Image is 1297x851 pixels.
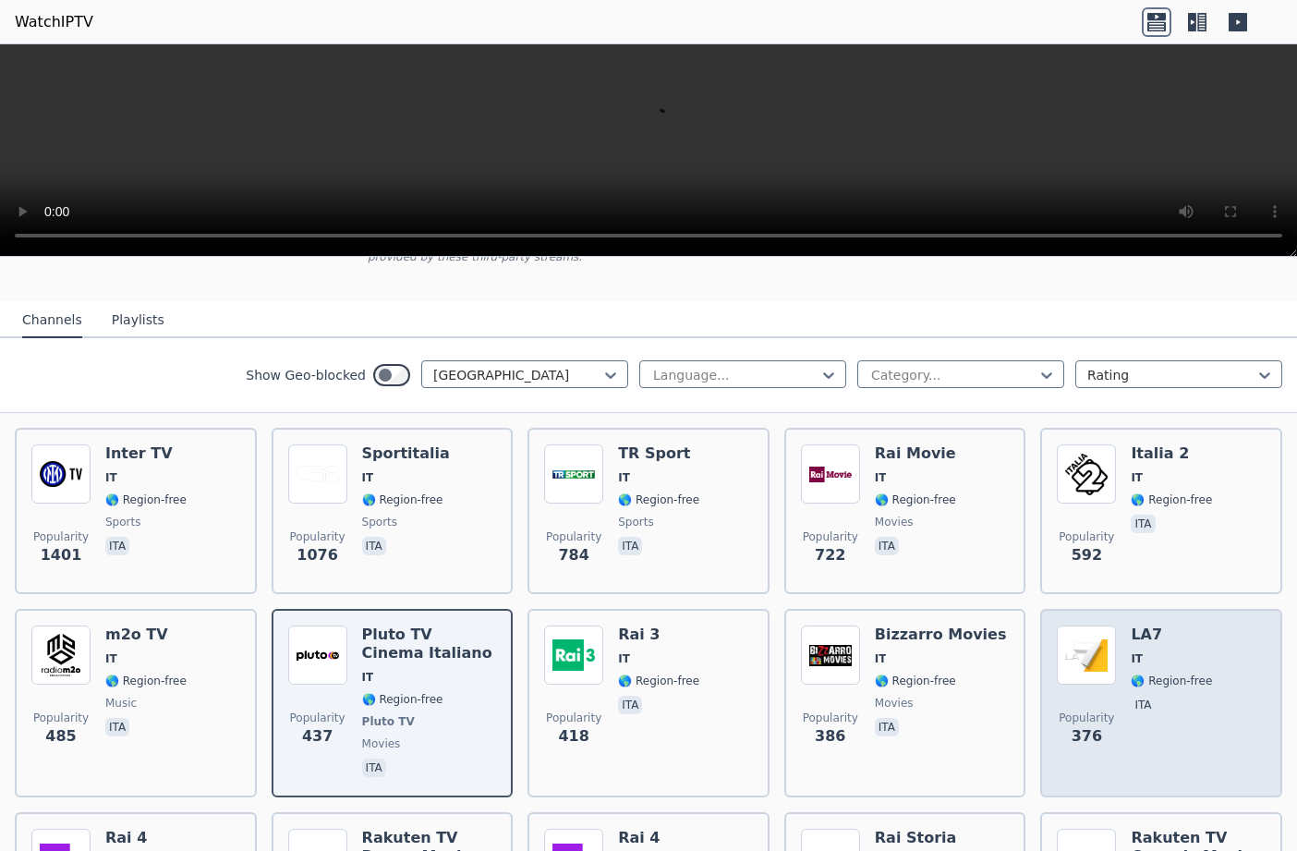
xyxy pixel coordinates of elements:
[362,492,443,507] span: 🌎 Region-free
[362,759,386,777] p: ita
[875,674,956,688] span: 🌎 Region-free
[618,470,630,485] span: IT
[618,651,630,666] span: IT
[618,829,699,847] h6: Rai 4
[618,674,699,688] span: 🌎 Region-free
[618,537,642,555] p: ita
[290,711,345,725] span: Popularity
[105,651,117,666] span: IT
[22,303,82,338] button: Channels
[105,537,129,555] p: ita
[362,736,401,751] span: movies
[288,444,347,504] img: Sportitalia
[546,711,601,725] span: Popularity
[288,626,347,685] img: Pluto TV Cinema Italiano
[544,444,603,504] img: TR Sport
[875,537,899,555] p: ita
[362,692,443,707] span: 🌎 Region-free
[801,444,860,504] img: Rai Movie
[105,470,117,485] span: IT
[1131,626,1212,644] h6: LA7
[105,492,187,507] span: 🌎 Region-free
[875,444,956,463] h6: Rai Movie
[1059,529,1114,544] span: Popularity
[246,366,366,384] label: Show Geo-blocked
[1057,444,1116,504] img: Italia 2
[618,492,699,507] span: 🌎 Region-free
[875,829,957,847] h6: Rai Storia
[105,829,187,847] h6: Rai 4
[875,696,914,711] span: movies
[105,674,187,688] span: 🌎 Region-free
[1131,492,1212,507] span: 🌎 Region-free
[546,529,601,544] span: Popularity
[815,725,845,748] span: 386
[558,725,588,748] span: 418
[105,444,187,463] h6: Inter TV
[362,670,374,685] span: IT
[45,725,76,748] span: 485
[33,711,89,725] span: Popularity
[1057,626,1116,685] img: LA7
[302,725,333,748] span: 437
[618,626,699,644] h6: Rai 3
[1072,544,1102,566] span: 592
[105,718,129,736] p: ita
[362,714,415,729] span: Pluto TV
[875,515,914,529] span: movies
[618,444,699,463] h6: TR Sport
[801,626,860,685] img: Bizzarro Movies
[31,626,91,685] img: m2o TV
[618,515,653,529] span: sports
[544,626,603,685] img: Rai 3
[803,529,858,544] span: Popularity
[362,444,450,463] h6: Sportitalia
[112,303,164,338] button: Playlists
[1131,674,1212,688] span: 🌎 Region-free
[1131,515,1155,533] p: ita
[41,544,82,566] span: 1401
[875,470,887,485] span: IT
[362,537,386,555] p: ita
[558,544,588,566] span: 784
[297,544,338,566] span: 1076
[1131,696,1155,714] p: ita
[815,544,845,566] span: 722
[803,711,858,725] span: Popularity
[290,529,345,544] span: Popularity
[362,626,497,663] h6: Pluto TV Cinema Italiano
[1131,470,1143,485] span: IT
[105,515,140,529] span: sports
[31,444,91,504] img: Inter TV
[105,626,187,644] h6: m2o TV
[875,626,1007,644] h6: Bizzarro Movies
[1131,651,1143,666] span: IT
[618,696,642,714] p: ita
[15,11,93,33] a: WatchIPTV
[362,470,374,485] span: IT
[875,718,899,736] p: ita
[1059,711,1114,725] span: Popularity
[1131,444,1212,463] h6: Italia 2
[105,696,137,711] span: music
[875,492,956,507] span: 🌎 Region-free
[1072,725,1102,748] span: 376
[875,651,887,666] span: IT
[33,529,89,544] span: Popularity
[362,515,397,529] span: sports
